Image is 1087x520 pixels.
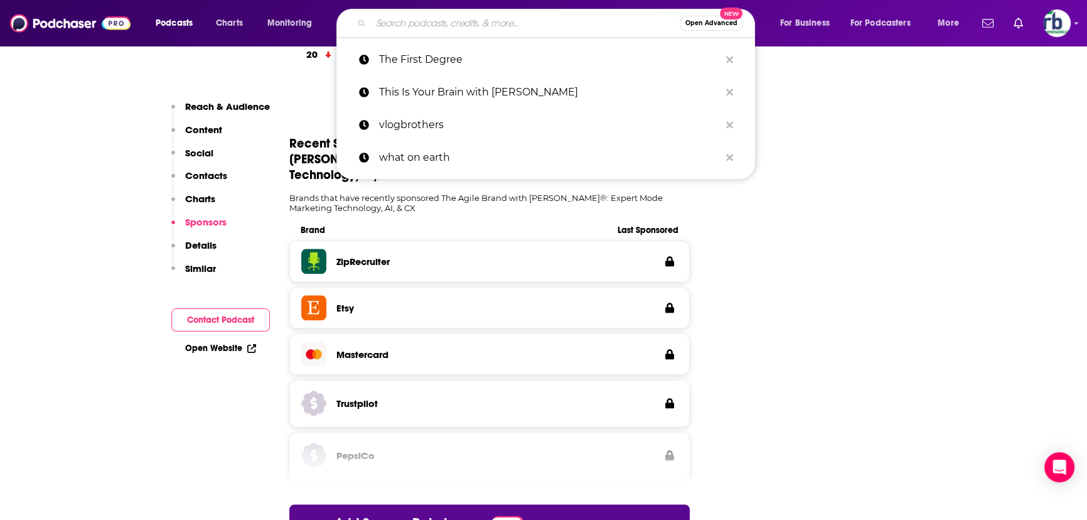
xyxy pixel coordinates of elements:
span: Podcasts [156,14,193,32]
span: Monitoring [267,14,312,32]
p: The First Degree [379,43,720,76]
p: what on earth [379,141,720,174]
h3: Trustpilot [336,398,378,409]
p: vlogbrothers [379,109,720,141]
h3: ZipRecruiter [336,256,390,268]
span: More [938,14,959,32]
a: vlogbrothers [336,109,755,141]
a: 20 [289,38,346,72]
button: Details [171,239,217,263]
button: Show profile menu [1043,9,1071,37]
button: open menu [842,13,929,33]
button: Content [171,124,222,147]
p: Contacts [185,170,227,181]
a: what on earth [336,141,755,174]
a: The First Degree [336,43,755,76]
h3: Etsy [336,302,354,314]
button: Contact Podcast [171,308,270,332]
button: Open AdvancedNew [680,16,743,31]
button: Show More [289,82,690,106]
span: New [720,8,742,19]
h3: 20 [306,48,318,62]
p: Social [185,147,213,159]
button: Sponsors [171,216,227,239]
p: Similar [185,263,216,274]
img: Mastercard logo [301,342,326,367]
span: Logged in as johannarb [1043,9,1071,37]
a: This Is Your Brain with [PERSON_NAME] [336,76,755,109]
a: Show notifications dropdown [1009,13,1028,34]
button: open menu [147,13,209,33]
img: ZipRecruiter logo [301,249,326,274]
p: This Is Your Brain with Dr. Stieg [379,76,720,109]
p: Charts [185,193,215,205]
p: Details [185,239,217,251]
a: Show notifications dropdown [977,13,999,34]
span: Recent Sponsors of The Agile Brand with [PERSON_NAME]®: Expert Mode Marketing Technology, AI, & CX [289,136,570,183]
span: Charts [216,14,243,32]
p: Content [185,124,222,136]
div: Open Intercom Messenger [1044,452,1074,482]
span: Last Sponsored [597,225,678,236]
button: Reach & Audience [171,100,270,124]
button: Social [171,147,213,170]
p: Brands that have recently sponsored The Agile Brand with [PERSON_NAME]®: Expert Mode Marketing Te... [289,193,690,213]
button: open menu [929,13,975,33]
button: Charts [171,193,215,216]
button: Contacts [171,170,227,193]
button: open menu [259,13,328,33]
img: Podchaser - Follow, Share and Rate Podcasts [10,11,131,35]
h3: Mastercard [336,349,388,360]
span: Brand [301,225,597,236]
span: Open Advanced [685,20,737,26]
a: Charts [208,13,250,33]
button: Similar [171,263,216,286]
img: User Profile [1043,9,1071,37]
span: For Podcasters [850,14,911,32]
a: Open Website [185,343,256,354]
img: Etsy logo [301,295,326,320]
p: Reach & Audience [185,100,270,112]
p: Sponsors [185,216,227,228]
input: Search podcasts, credits, & more... [371,13,680,33]
div: Search podcasts, credits, & more... [348,9,767,38]
button: open menu [771,13,845,33]
span: For Business [780,14,830,32]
